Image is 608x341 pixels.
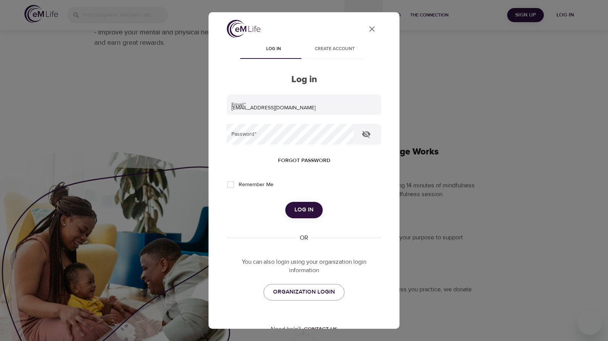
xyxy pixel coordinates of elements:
button: Forgot password [275,154,333,168]
img: logo [227,20,260,38]
div: OR [297,234,311,242]
span: Forgot password [278,156,330,166]
span: Remember Me [239,181,273,189]
span: Log in [294,205,314,215]
span: ORGANIZATION LOGIN [273,287,335,297]
span: Create account [309,45,361,53]
a: ORGANIZATION LOGIN [264,284,344,300]
h2: Log in [227,74,381,85]
button: Log in [285,202,323,218]
div: Contact us [304,325,337,333]
button: close [363,20,381,38]
a: Contact us [301,325,337,333]
div: disabled tabs example [227,41,381,59]
span: Log in [247,45,299,53]
p: You can also login using your organization login information [227,258,381,275]
p: Need help? [271,325,301,334]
